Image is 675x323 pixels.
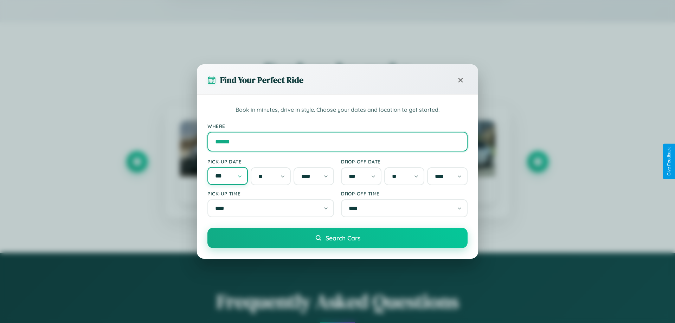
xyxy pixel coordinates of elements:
label: Pick-up Time [207,190,334,196]
span: Search Cars [326,234,360,242]
p: Book in minutes, drive in style. Choose your dates and location to get started. [207,105,468,115]
button: Search Cars [207,228,468,248]
label: Drop-off Time [341,190,468,196]
label: Drop-off Date [341,159,468,164]
h3: Find Your Perfect Ride [220,74,303,86]
label: Pick-up Date [207,159,334,164]
label: Where [207,123,468,129]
